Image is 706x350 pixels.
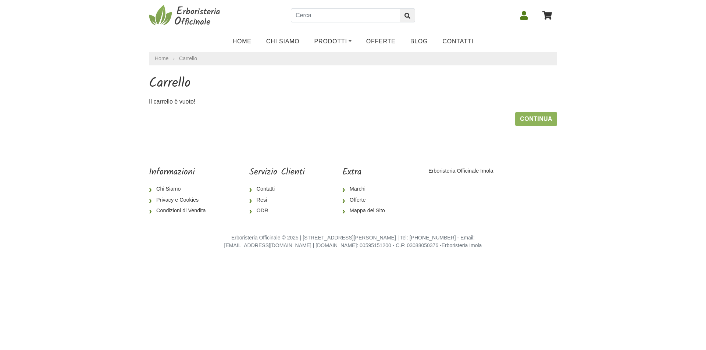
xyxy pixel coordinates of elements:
h1: Carrello [149,76,557,91]
a: Contatti [435,34,481,49]
a: ODR [249,205,305,216]
a: Condizioni di Vendita [149,205,211,216]
img: Erboristeria Officinale [149,4,222,26]
a: Prodotti [307,34,359,49]
h5: Informazioni [149,167,211,178]
small: Erboristeria Officinale © 2025 | [STREET_ADDRESS][PERSON_NAME] | Tel: [PHONE_NUMBER] - Email: [EM... [224,235,482,249]
nav: breadcrumb [149,52,557,65]
a: Offerte [342,195,391,206]
a: Chi Siamo [149,184,211,195]
a: Contatti [249,184,305,195]
a: Erboristeria Imola [442,242,482,248]
a: Continua [515,112,557,126]
a: Chi Siamo [259,34,307,49]
a: Home [155,55,168,62]
a: Mappa del Sito [342,205,391,216]
p: Il carrello è vuoto! [149,97,557,106]
a: Erboristeria Officinale Imola [428,168,493,174]
a: Resi [249,195,305,206]
a: Home [225,34,259,49]
a: Blog [403,34,435,49]
a: Privacy e Cookies [149,195,211,206]
h5: Servizio Clienti [249,167,305,178]
a: Carrello [179,55,197,61]
a: OFFERTE [359,34,403,49]
h5: Extra [342,167,391,178]
a: Marchi [342,184,391,195]
input: Cerca [291,8,400,22]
